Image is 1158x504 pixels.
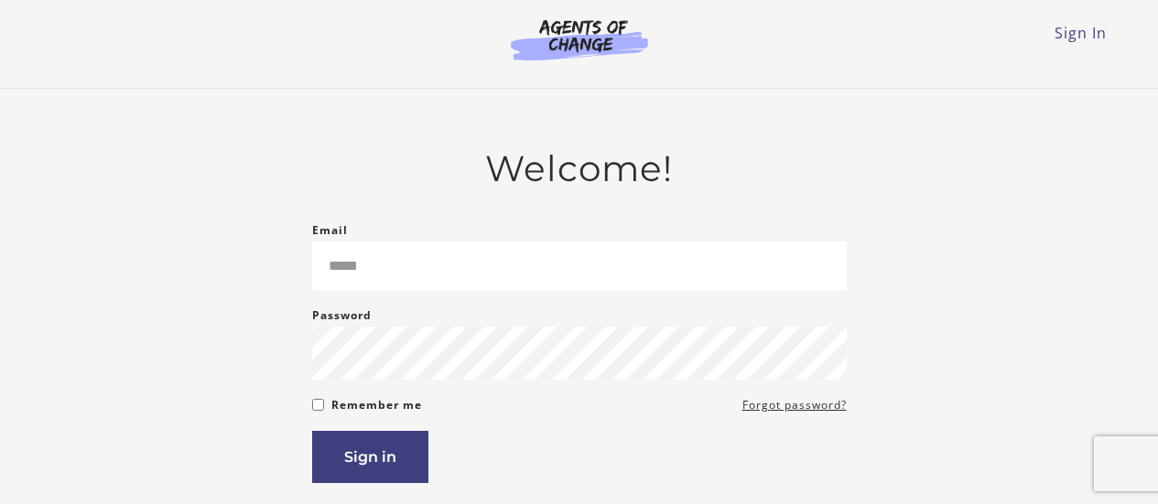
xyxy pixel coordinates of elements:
h2: Welcome! [312,147,847,190]
a: Forgot password? [742,394,847,416]
label: Email [312,220,348,241]
label: Remember me [331,394,422,416]
label: Password [312,305,372,327]
button: Sign in [312,431,428,483]
a: Sign In [1055,23,1107,43]
img: Agents of Change Logo [492,18,667,60]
